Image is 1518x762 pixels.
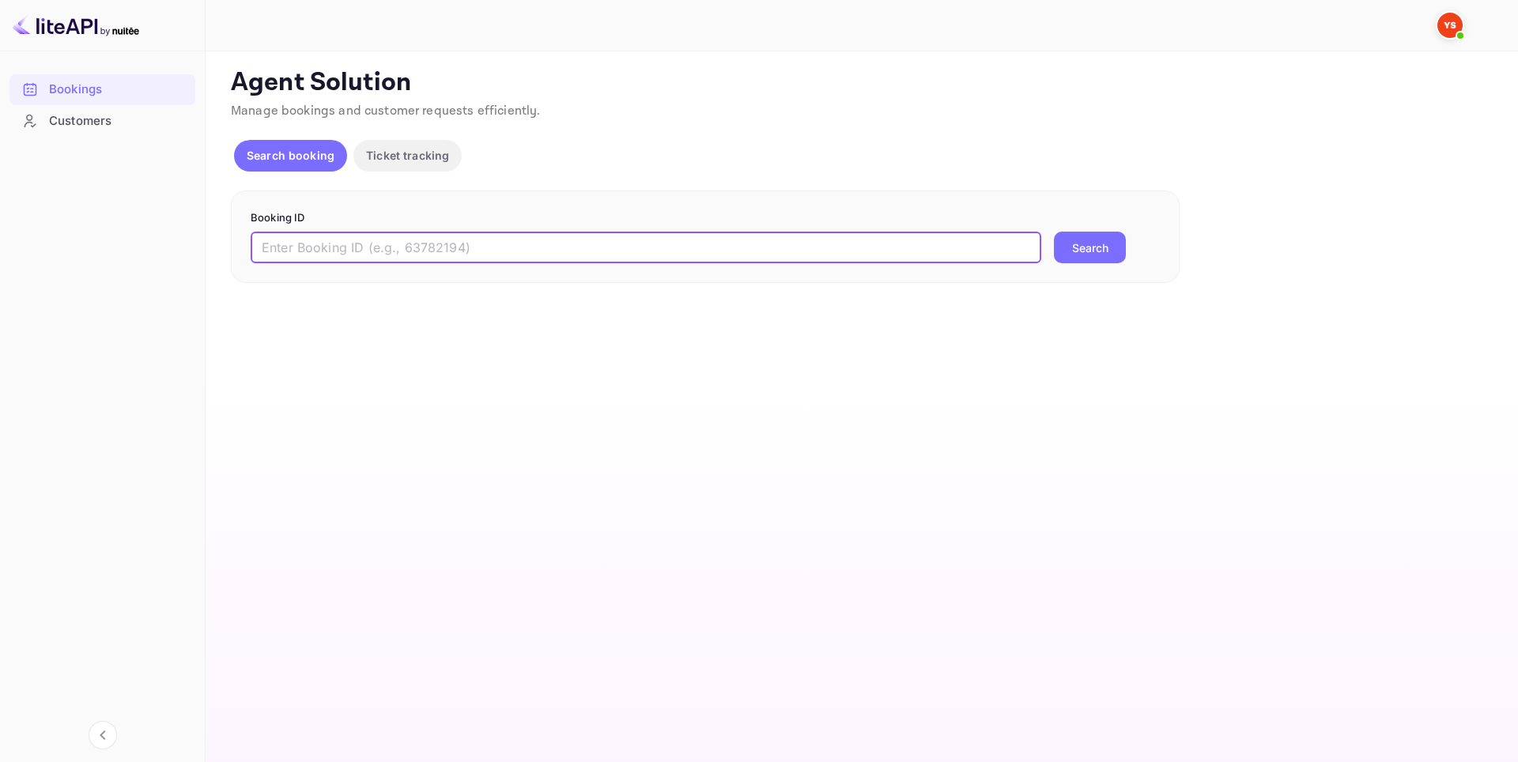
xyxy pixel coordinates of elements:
a: Bookings [9,74,195,104]
button: Collapse navigation [89,721,117,749]
p: Search booking [247,147,334,164]
p: Ticket tracking [366,147,449,164]
div: Bookings [9,74,195,105]
div: Customers [49,112,187,130]
span: Manage bookings and customer requests efficiently. [231,103,541,119]
button: Search [1054,232,1126,263]
div: Customers [9,106,195,137]
div: Bookings [49,81,187,99]
p: Agent Solution [231,67,1490,99]
p: Booking ID [251,210,1160,226]
img: Yandex Support [1437,13,1463,38]
input: Enter Booking ID (e.g., 63782194) [251,232,1041,263]
img: LiteAPI logo [13,13,139,38]
a: Customers [9,106,195,135]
